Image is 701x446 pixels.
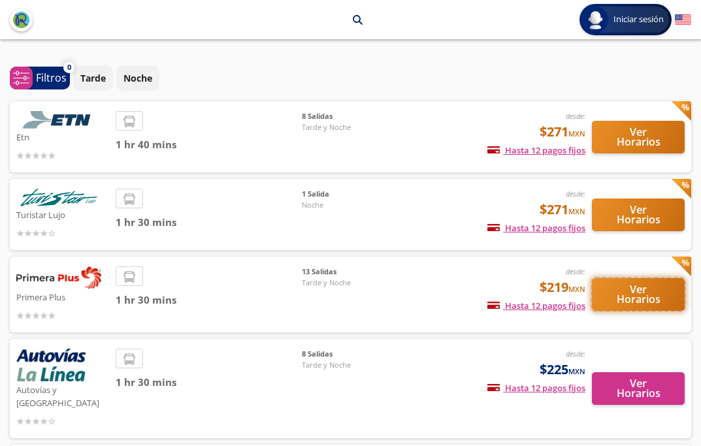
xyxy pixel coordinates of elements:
[302,189,393,200] span: 1 Salida
[67,62,71,73] span: 0
[592,372,685,405] button: Ver Horarios
[10,8,33,31] button: back
[568,366,585,376] small: MXN
[487,144,585,156] span: Hasta 12 pagos fijos
[16,349,86,381] img: Autovías y La Línea
[540,122,585,142] span: $271
[568,206,585,216] small: MXN
[123,71,152,85] p: Noche
[487,382,585,394] span: Hasta 12 pagos fijos
[487,222,585,234] span: Hasta 12 pagos fijos
[16,111,101,129] img: Etn
[302,278,393,289] span: Tarde y Noche
[608,13,669,26] span: Iniciar sesión
[73,65,113,91] button: Tarde
[566,266,585,276] em: desde:
[16,206,109,222] p: Turistar Lujo
[566,189,585,199] em: desde:
[540,200,585,219] span: $271
[487,300,585,311] span: Hasta 12 pagos fijos
[247,13,296,27] p: Manzanillo
[16,266,101,289] img: Primera Plus
[16,289,109,304] p: Primera Plus
[10,67,70,89] button: 0Filtros
[16,189,101,206] img: Turistar Lujo
[566,111,585,121] em: desde:
[116,293,302,308] span: 1 hr 30 mins
[540,360,585,379] span: $225
[80,71,106,85] p: Tarde
[116,375,302,390] span: 1 hr 30 mins
[568,284,585,294] small: MXN
[540,278,585,297] span: $219
[36,70,67,86] p: Filtros
[116,137,302,152] span: 1 hr 40 mins
[312,13,343,27] p: Colima
[302,266,393,278] span: 13 Salidas
[592,199,685,231] button: Ver Horarios
[592,121,685,153] button: Ver Horarios
[302,122,393,133] span: Tarde y Noche
[592,278,685,311] button: Ver Horarios
[302,360,393,371] span: Tarde y Noche
[568,129,585,138] small: MXN
[302,349,393,360] span: 8 Salidas
[16,381,109,409] p: Autovías y [GEOGRAPHIC_DATA]
[116,215,302,230] span: 1 hr 30 mins
[16,129,109,144] p: Etn
[675,12,691,28] button: English
[302,111,393,122] span: 8 Salidas
[116,65,159,91] button: Noche
[566,349,585,358] em: desde:
[302,200,393,211] span: Noche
